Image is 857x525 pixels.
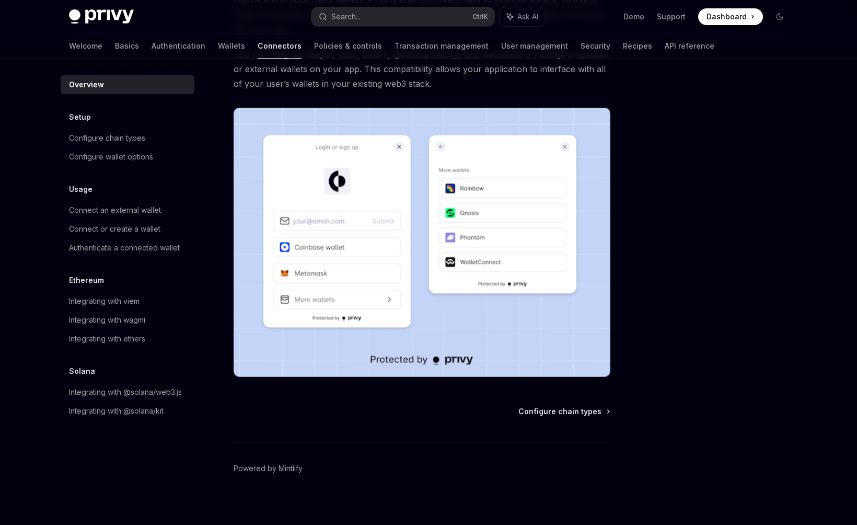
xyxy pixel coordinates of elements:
[472,13,488,21] span: Ctrl K
[665,33,714,59] a: API reference
[311,7,494,26] button: Search...CtrlK
[69,242,180,254] div: Authenticate a connected wallet
[771,8,788,25] button: Toggle dark mode
[69,132,145,144] div: Configure chain types
[707,12,747,22] span: Dashboard
[581,33,610,59] a: Security
[69,111,91,123] h5: Setup
[395,33,489,59] a: Transaction management
[234,108,610,377] img: Connectors3
[69,183,92,196] h5: Usage
[61,75,194,94] a: Overview
[69,365,95,378] h5: Solana
[61,292,194,311] a: Integrating with viem
[61,238,194,257] a: Authenticate a connected wallet
[234,463,303,474] a: Powered by Mintlify
[314,33,382,59] a: Policies & controls
[69,405,164,417] div: Integrating with @solana/kit
[69,78,104,91] div: Overview
[61,383,194,402] a: Integrating with @solana/web3.js
[698,8,763,25] a: Dashboard
[501,33,568,59] a: User management
[61,201,194,220] a: Connect an external wallet
[500,7,546,26] button: Ask AI
[518,406,609,417] a: Configure chain types
[657,12,686,22] a: Support
[61,311,194,329] a: Integrating with wagmi
[518,406,601,417] span: Configure chain types
[69,204,161,216] div: Connect an external wallet
[69,33,102,59] a: Welcome
[623,33,652,59] a: Recipes
[69,386,182,398] div: Integrating with @solana/web3.js
[234,47,610,91] span: You can integrate Wagmi, Viem, Ethers, @solana/web3.js, and web3swift to manage embedded or exter...
[61,220,194,238] a: Connect or create a wallet
[61,329,194,348] a: Integrating with ethers
[218,33,245,59] a: Wallets
[331,10,361,23] div: Search...
[69,9,134,24] img: dark logo
[69,333,145,345] div: Integrating with ethers
[69,314,145,326] div: Integrating with wagmi
[69,295,140,307] div: Integrating with viem
[258,33,302,59] a: Connectors
[69,274,104,287] h5: Ethereum
[517,12,538,22] span: Ask AI
[61,147,194,166] a: Configure wallet options
[61,129,194,147] a: Configure chain types
[115,33,139,59] a: Basics
[623,12,644,22] a: Demo
[69,151,153,163] div: Configure wallet options
[152,33,205,59] a: Authentication
[69,223,160,235] div: Connect or create a wallet
[61,402,194,420] a: Integrating with @solana/kit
